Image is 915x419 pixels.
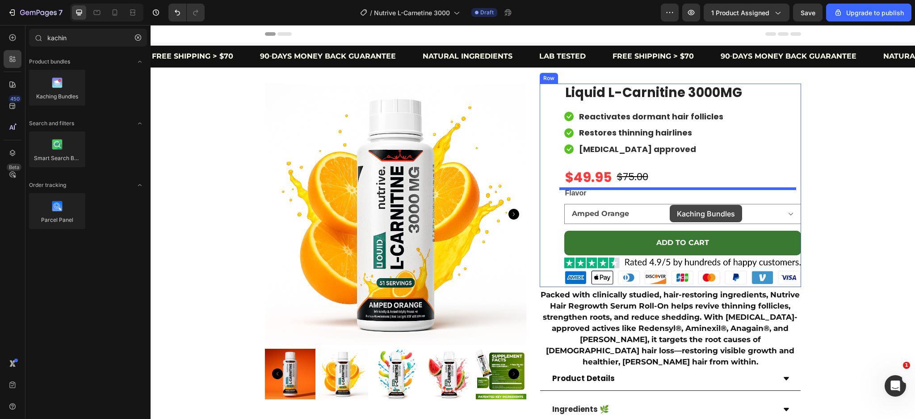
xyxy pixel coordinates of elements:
div: Upgrade to publish [834,8,904,17]
button: 1 product assigned [704,4,789,21]
input: Search Shopify Apps [29,29,147,47]
div: Beta [7,164,21,171]
span: Search and filters [29,119,74,127]
iframe: Design area [151,25,915,419]
span: Toggle open [133,178,147,192]
span: / [370,8,372,17]
button: Save [793,4,823,21]
span: Order tracking [29,181,66,189]
span: Toggle open [133,116,147,131]
span: Product bundles [29,58,70,66]
span: Draft [480,8,494,17]
button: Upgrade to publish [826,4,911,21]
button: 7 [4,4,67,21]
div: Undo/Redo [168,4,205,21]
iframe: Intercom live chat [885,375,906,397]
p: 7 [59,7,63,18]
span: 1 product assigned [711,8,769,17]
span: Save [801,9,815,17]
span: 1 [903,362,910,369]
span: Toggle open [133,55,147,69]
span: Nutrive L-Carnetine 3000 [374,8,450,17]
div: 450 [8,95,21,102]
